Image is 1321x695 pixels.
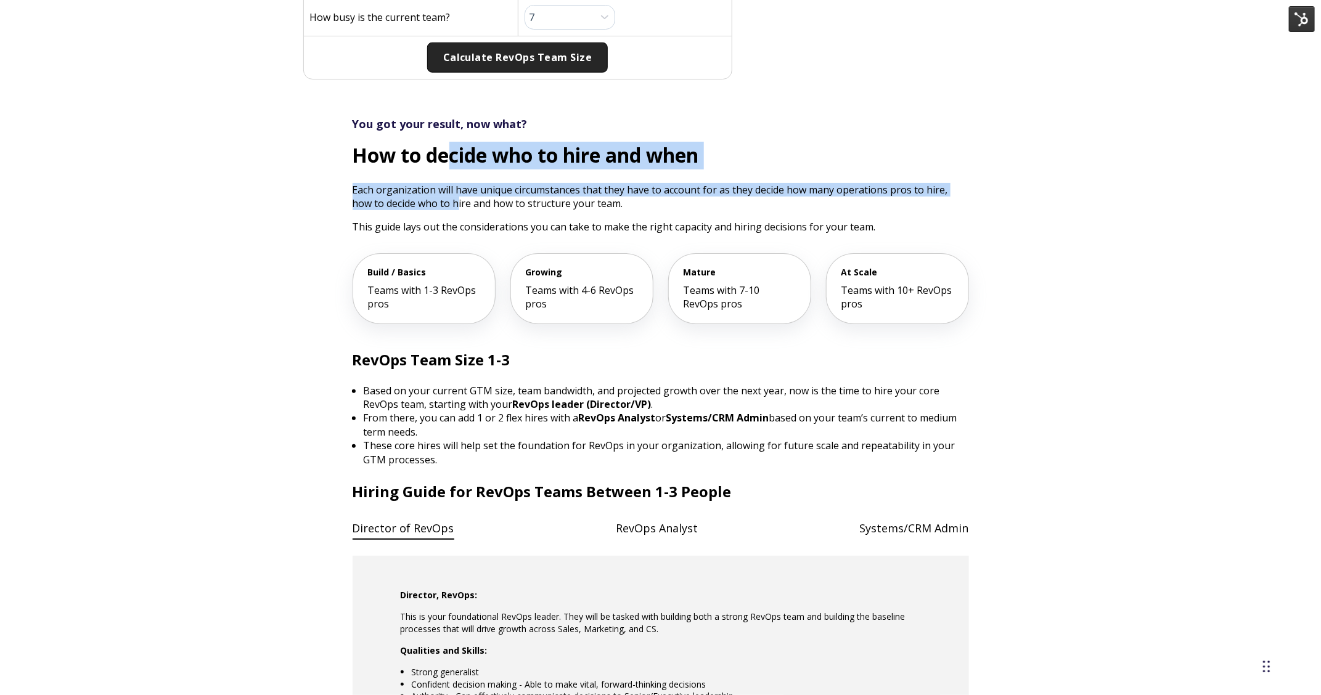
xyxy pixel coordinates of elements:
strong: How to decide who to hire and when [353,142,699,168]
p: This guide lays out the considerations you can take to make the right capacity and hiring decisio... [353,220,969,234]
span: Hiring Guide for RevOps Teams Between 1-3 People [353,481,732,502]
span: or [655,411,666,425]
span: Based on your current GTM size, team bandwidth, and projected growth over the next year, now is t... [363,384,939,411]
span: based on your team’s current to medium term needs. [363,411,957,438]
span: RevOps Analyst [578,411,655,425]
iframe: Chat Widget [1100,523,1321,695]
span: At Scale [841,266,954,278]
p: Each organization will have unique circumstances that they have to account for as they decide how... [353,183,969,210]
a: Teams with 1-3 RevOps pros [368,283,476,311]
div: Drag [1263,648,1270,685]
p: This is your foundational RevOps leader. They will be tasked with building both a strong RevOps t... [401,611,921,635]
span: . [651,397,653,411]
strong: Director, RevOps: [401,589,478,601]
span: These core hires will help set the foundation for RevOps in your organization, allowing for futur... [363,439,955,466]
img: HubSpot Tools Menu Toggle [1289,6,1315,32]
span: From there, you can add 1 or 2 flex hires with a [363,411,578,425]
span: Mature [684,266,796,278]
strong: You got your result, now what? [353,116,528,131]
span: Systems/CRM Admin [666,411,769,425]
h4: Systems/CRM Admin [860,516,969,541]
strong: RevOps Team Size 1-3 [353,349,510,370]
li: Strong generalist [411,666,920,678]
li: Confident decision making - Able to make vital, forward-thinking decisions [411,678,920,691]
span: Teams with 7-10 RevOps pros [684,283,760,311]
button: Calculate RevOps Team Size [427,43,608,73]
p: How busy is the current team? [310,10,451,24]
span: Growing [526,266,638,278]
h4: Director of RevOps [353,516,454,541]
span: RevOps leader (Director/VP) [512,397,651,411]
strong: Qualities and Skills: [401,644,488,656]
span: Build / Basics [368,266,480,278]
span: Teams with 10+ RevOps pros [841,283,952,311]
span: Teams with 4-6 RevOps pros [526,283,634,311]
h4: RevOps Analyst [616,516,698,541]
